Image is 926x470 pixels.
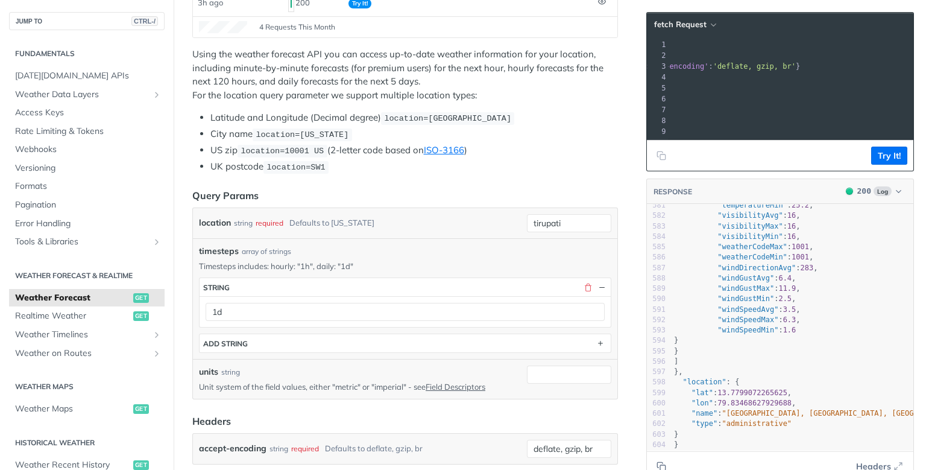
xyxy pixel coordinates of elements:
button: Try It! [871,147,907,165]
span: 2.5 [778,294,792,303]
span: Pagination [15,199,162,211]
button: RESPONSE [653,186,693,198]
span: Webhooks [15,144,162,156]
div: 1 [647,39,668,50]
span: Weather Timelines [15,329,149,341]
button: Show subpages for Weather on Routes [152,349,162,358]
span: 'accept-encoding' [635,62,709,71]
span: } [674,336,678,345]
h2: Weather Forecast & realtime [9,270,165,281]
a: [DATE][DOMAIN_NAME] APIs [9,67,165,85]
div: 8 [647,115,668,126]
span: 4 Requests This Month [259,22,335,33]
span: location=10001 US [241,147,324,156]
span: 16 [787,222,796,230]
div: Query Params [192,188,259,203]
div: 588 [647,273,666,284]
span: get [133,460,149,470]
span: location=SW1 [266,163,325,172]
span: : [674,419,792,428]
span: "lon" [691,399,713,407]
span: } [674,347,678,355]
span: 79.83468627929688 [717,399,792,407]
span: location=[US_STATE] [256,130,348,139]
button: Copy to clipboard [653,147,670,165]
span: "windGustAvg" [717,274,774,282]
div: 603 [647,430,666,440]
div: 591 [647,305,666,315]
span: "weatherCodeMax" [717,243,787,251]
div: 589 [647,284,666,294]
div: 7 [647,104,668,115]
a: Webhooks [9,141,165,159]
span: 16 [787,232,796,241]
span: 11.9 [778,284,796,293]
button: Hide [596,282,607,293]
span: "type" [691,419,717,428]
span: get [133,404,149,414]
span: 1001 [792,253,809,261]
div: 593 [647,325,666,335]
button: Show subpages for Tools & Libraries [152,237,162,247]
div: 590 [647,294,666,304]
a: Weather TimelinesShow subpages for Weather Timelines [9,326,165,344]
span: "windDirectionAvg" [717,264,796,272]
span: "windGustMin" [717,294,774,303]
span: : , [674,232,801,241]
div: required [256,214,283,232]
div: string [221,367,240,378]
span: Weather Forecast [15,292,130,304]
span: "windSpeedMin" [717,326,778,334]
div: 604 [647,440,666,450]
p: Unit system of the field values, either "metric" or "imperial" - see [199,381,522,392]
div: 2 [647,50,668,61]
label: units [199,366,218,378]
div: 597 [647,367,666,377]
span: Weather on Routes [15,348,149,360]
span: 1001 [792,243,809,251]
div: 3 [647,61,668,72]
span: : [674,326,796,334]
span: 13.7799072265625 [717,389,787,397]
div: array of strings [242,246,291,257]
div: 601 [647,408,666,419]
span: "lat" [691,389,713,397]
button: Delete [582,282,593,293]
div: 582 [647,211,666,221]
span: }, [674,367,682,376]
span: "windGustMax" [717,284,774,293]
span: 25.2 [792,201,809,209]
a: Weather Mapsget [9,400,165,418]
span: fetch Request [654,19,707,30]
div: 584 [647,232,666,242]
div: ADD string [203,339,248,348]
span: [DATE][DOMAIN_NAME] APIs [15,70,162,82]
span: 'deflate, gzip, br' [713,62,796,71]
span: : , [674,253,813,261]
button: fetch Request [650,19,720,31]
span: "temperatureMin" [717,201,787,209]
span: 6.4 [778,274,792,282]
button: Show subpages for Weather Timelines [152,330,162,340]
div: Defaults to [US_STATE] [289,214,374,232]
span: 1.6 [783,326,796,334]
div: 594 [647,335,666,346]
span: Access Keys [15,107,162,119]
span: "name" [691,409,717,418]
span: : , [674,399,796,407]
div: 599 [647,388,666,398]
div: required [291,440,319,457]
div: 581 [647,200,666,211]
li: UK postcode [210,160,618,174]
a: Weather Forecastget [9,289,165,307]
a: Versioning [9,159,165,177]
span: Weather Maps [15,403,130,415]
span: Tools & Libraries [15,236,149,248]
div: 4 [647,72,668,83]
label: accept-encoding [199,440,266,457]
canvas: Line Graph [199,21,247,33]
span: : , [674,264,817,272]
p: Using the weather forecast API you can access up-to-date weather information for your location, i... [192,48,618,102]
div: 585 [647,242,666,252]
span: : , [674,243,813,251]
